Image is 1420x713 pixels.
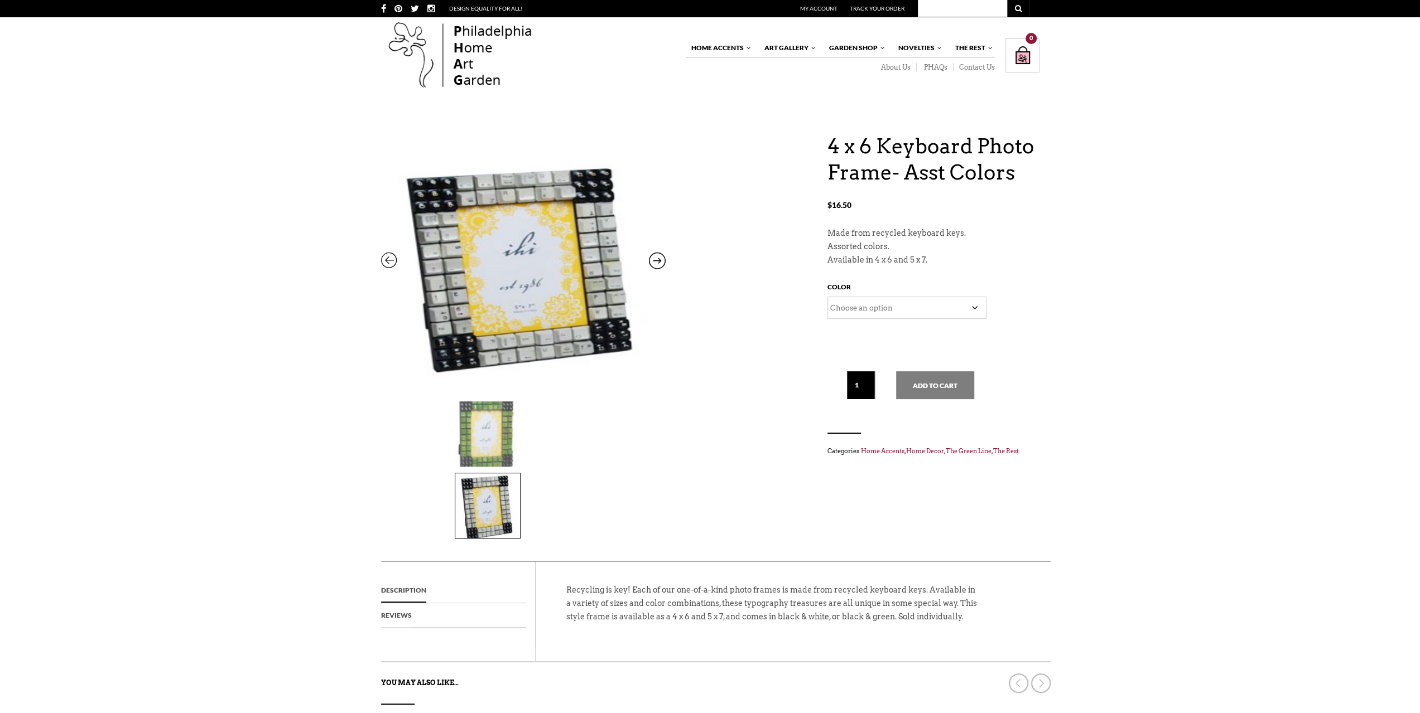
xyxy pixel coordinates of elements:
[827,200,832,210] span: $
[874,63,917,72] a: About Us
[847,371,875,399] input: Qty
[906,447,944,455] a: Home Decor
[861,447,904,455] a: Home Accents
[686,38,752,57] a: Home Accents
[381,678,459,687] strong: You may also like…
[893,38,943,57] a: Novelties
[946,447,991,455] a: The Green Line
[850,5,904,12] a: Track Your Order
[381,578,426,603] a: Description
[827,280,851,297] label: Color
[827,445,1039,457] span: Categories: , , , .
[896,371,974,399] button: Add to cart
[827,240,1039,254] p: Assorted colors.
[759,38,817,57] a: Art Gallery
[950,38,994,57] a: The Rest
[824,38,886,57] a: Garden Shop
[381,603,412,628] a: Reviews
[800,5,837,12] a: My Account
[917,63,954,72] a: PHAQs
[566,584,979,634] p: Recycling is key! Each of our one-of-a-kind photo frames is made from recycled keyboard keys. Ava...
[954,63,995,72] a: Contact Us
[827,200,851,210] bdi: 16.50
[827,133,1039,186] h1: 4 x 6 Keyboard Photo Frame- Asst Colors
[1026,33,1037,44] div: 0
[993,447,1019,455] a: The Rest
[827,227,1039,240] p: Made from recycled keyboard keys.
[827,254,1039,267] p: Available in 4 x 6 and 5 x 7.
